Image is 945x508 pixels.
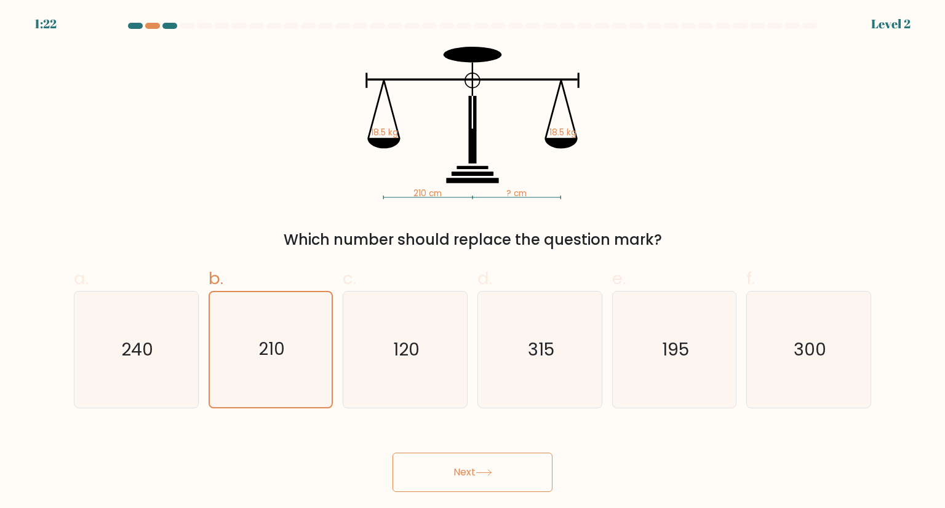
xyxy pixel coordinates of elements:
[393,453,552,492] button: Next
[746,266,755,290] span: f.
[528,337,554,362] text: 315
[343,266,356,290] span: c.
[74,266,89,290] span: a.
[871,15,911,33] div: Level 2
[794,337,826,362] text: 300
[393,337,420,362] text: 120
[81,229,864,251] div: Which number should replace the question mark?
[34,15,57,33] div: 1:22
[258,338,285,362] text: 210
[612,266,626,290] span: e.
[506,188,527,199] tspan: ? cm
[209,266,223,290] span: b.
[477,266,492,290] span: d.
[549,127,576,138] tspan: 18.5 kg
[371,127,398,138] tspan: 18.5 kg
[662,337,689,362] text: 195
[121,337,153,362] text: 240
[413,188,442,199] tspan: 210 cm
